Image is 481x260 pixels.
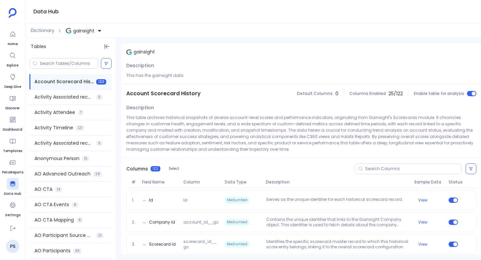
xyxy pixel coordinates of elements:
[34,78,94,85] span: Account Scorecard History
[5,106,20,111] span: Discover
[34,170,91,177] span: AO Advanced Outreach
[412,179,446,185] span: Sample Data
[34,94,94,101] span: Activity Associated records - 2 years
[151,166,160,171] span: 122
[446,179,460,185] span: Status
[149,198,153,203] button: Id
[34,232,94,239] span: AO Participant Source Configuration
[73,248,82,254] span: 93
[4,178,21,197] a: Data Hub
[181,179,222,185] span: Column
[76,125,84,131] span: 121
[129,242,140,247] span: 3.
[129,179,139,185] span: #
[66,28,71,33] img: gainsight.svg
[96,233,104,238] span: 21
[181,239,222,250] span: scorecard_id__gc
[34,155,79,162] span: Anonymous Person
[64,25,103,36] button: gainsight
[5,199,20,218] a: Settings
[2,156,23,175] a: PetaReports
[34,140,94,147] span: Activity Associated records - All
[164,164,184,173] button: Select
[2,170,23,175] span: PetaReports
[34,201,69,208] span: AO CTA Events
[96,95,103,100] span: 5
[3,135,22,154] a: Templates
[102,42,112,51] button: Hide Tables
[418,242,428,247] button: View
[149,242,176,247] button: Scorecard Id
[222,179,264,185] span: Data Type
[34,109,75,116] span: Activity Attendee
[96,141,103,146] span: 5
[126,49,132,55] img: gainsight.svg
[264,197,412,204] p: Serves as the unique identifier for each historical scorecard record.
[264,217,412,228] p: Contains the unique identifier that links to the Gainsight Company object. This identifier is use...
[31,27,54,34] span: Dictionary
[129,220,140,225] span: 2.
[126,104,154,111] span: Description
[418,198,428,203] button: View
[7,28,19,47] a: Home
[349,91,386,96] span: Columns Enabled
[126,114,476,152] p: This table archives historical snapshots of diverse account-level scores and performance indicato...
[3,114,22,132] a: Dashboard
[34,247,70,254] span: AO Participants
[55,187,62,192] span: 14
[72,202,78,208] span: 8
[9,8,17,18] img: petavue logo
[5,92,20,111] a: Discover
[7,49,19,68] a: Explore
[3,127,22,132] span: Dashboard
[4,191,21,197] span: Data Hub
[225,219,250,226] span: Mediumtext
[129,198,140,203] span: 1.
[149,220,175,225] button: Company Id
[263,179,412,185] span: Description
[76,218,83,223] span: 8
[4,71,21,90] a: Deep Dive
[139,179,181,185] span: Field Name
[181,220,222,225] span: account_id__gc
[34,186,52,193] span: AO CTA
[418,220,428,225] button: View
[5,213,20,218] span: Settings
[181,198,222,203] span: Id
[40,61,98,66] input: Search Tables/Columns
[78,110,84,115] span: 7
[7,63,19,68] span: Explore
[126,90,201,98] span: Account Scorecard History
[365,166,461,171] input: Search Columns
[225,197,250,204] span: Mediumtext
[96,79,106,85] span: 122
[297,91,333,96] span: Default Columns
[335,90,338,97] span: 0
[7,41,19,47] span: Home
[4,84,21,90] span: Deep Dive
[225,241,250,248] span: Mediumtext
[82,156,89,161] span: 13
[126,72,476,79] p: This has the gainsight data
[264,239,412,250] p: Identifies the specific scorecard master record to which this historical score entry belongs, lin...
[33,7,59,16] h1: Data Hub
[126,62,154,69] span: Description
[73,27,95,34] span: gainsight
[34,124,73,131] span: Activity Timeline
[34,217,74,224] span: AO CTA Mapping
[93,171,102,177] span: 29
[414,91,464,96] span: Enable table for analysis
[3,148,22,154] span: Templates
[388,90,403,97] span: 25 / 122
[6,240,19,253] a: PS
[134,48,155,55] span: gainsight
[126,165,148,172] span: Columns
[25,38,116,55] div: Tables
